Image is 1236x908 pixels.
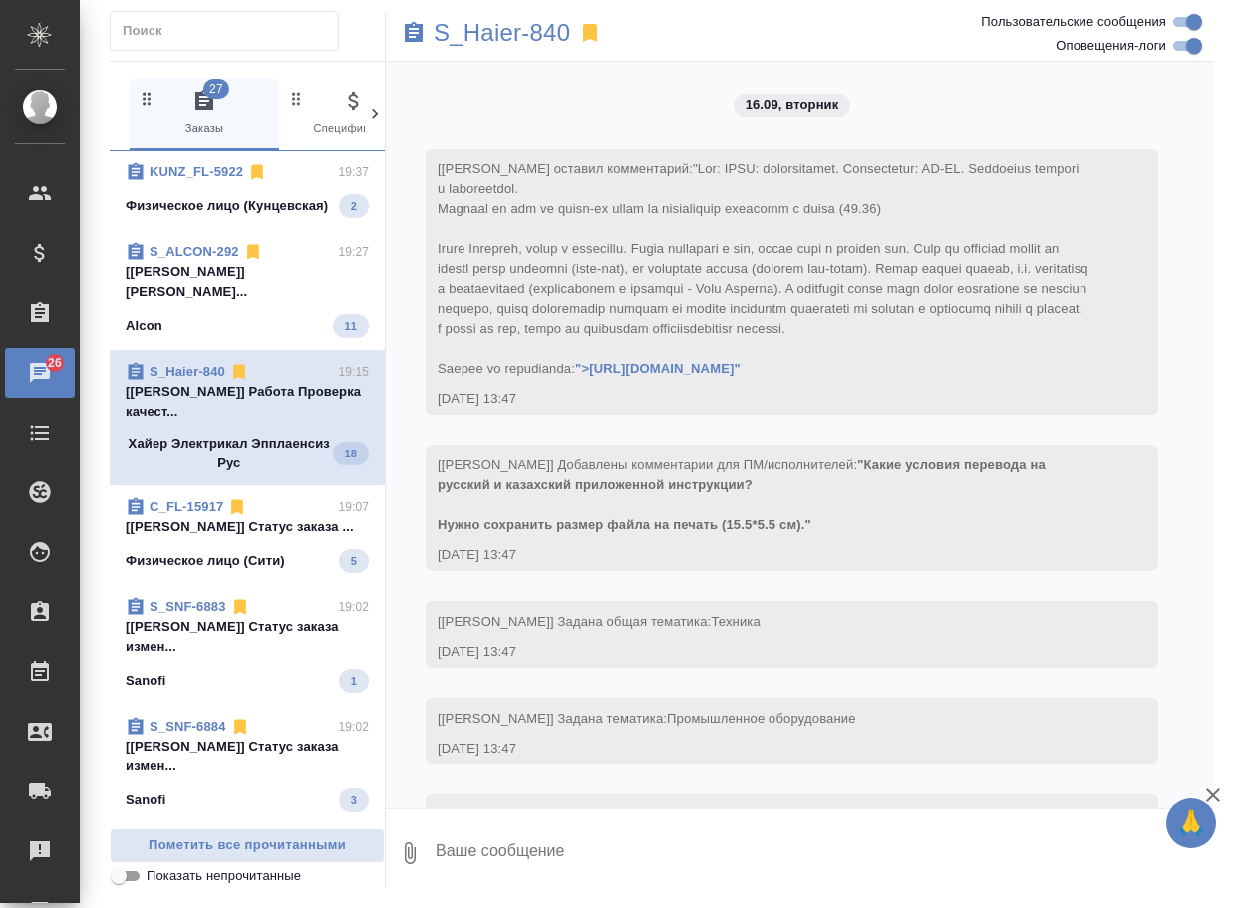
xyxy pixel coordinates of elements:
[338,242,369,262] p: 19:27
[5,348,75,398] a: 26
[230,597,250,617] svg: Отписаться
[138,89,271,138] span: Заказы
[287,89,306,108] svg: Зажми и перетащи, чтобы поменять порядок вкладок
[711,614,761,629] span: Техника
[126,517,369,537] p: [[PERSON_NAME]] Статус заказа ...
[110,350,385,485] div: S_Haier-84019:15[[PERSON_NAME]] Работа Проверка качест...Хайер Электрикал Эпплаенсиз Рус18
[333,316,369,336] span: 11
[138,89,156,108] svg: Зажми и перетащи, чтобы поменять порядок вкладок
[126,382,369,422] p: [[PERSON_NAME]] Работа Проверка качест...
[110,230,385,350] div: S_ALCON-29219:27[[PERSON_NAME]] [PERSON_NAME]...Alcon11
[434,23,570,43] a: S_Haier-840
[150,599,226,614] a: S_SNF-6883
[243,242,263,262] svg: Отписаться
[1166,798,1216,848] button: 🙏
[150,164,243,179] a: KUNZ_FL-5922
[338,497,369,517] p: 19:07
[150,499,223,514] a: C_FL-15917
[110,828,385,863] button: Пометить все прочитанными
[126,790,166,810] p: Sanofi
[438,545,1088,565] div: [DATE] 13:47
[126,617,369,657] p: [[PERSON_NAME]] Статус заказа измен...
[338,597,369,617] p: 19:02
[339,551,369,571] span: 5
[150,244,239,259] a: S_ALCON-292
[150,719,226,734] a: S_SNF-6884
[438,161,1092,376] span: [[PERSON_NAME] оставил комментарий:
[338,162,369,182] p: 19:37
[36,353,74,373] span: 26
[338,362,369,382] p: 19:15
[438,807,744,822] span: [[PERSON_NAME]] Статус заказа изменен на
[718,807,744,822] span: "ТЗ"
[575,361,741,376] a: ">[URL][DOMAIN_NAME]"
[230,717,250,737] svg: Отписаться
[110,151,385,230] div: KUNZ_FL-592219:37Физическое лицо (Кунцевская)2
[110,585,385,705] div: S_SNF-688319:02[[PERSON_NAME]] Статус заказа измен...Sanofi1
[339,790,369,810] span: 3
[126,262,369,302] p: [[PERSON_NAME]] [PERSON_NAME]...
[438,642,1088,662] div: [DATE] 13:47
[247,162,267,182] svg: Отписаться
[126,434,333,473] p: Хайер Электрикал Эпплаенсиз Рус
[438,739,1088,758] div: [DATE] 13:47
[227,497,247,517] svg: Отписаться
[338,717,369,737] p: 19:02
[123,17,338,45] input: Поиск
[126,316,162,336] p: Alcon
[981,12,1166,32] span: Пользовательские сообщения
[110,705,385,824] div: S_SNF-688419:02[[PERSON_NAME]] Статус заказа измен...Sanofi3
[203,79,229,99] span: 27
[126,196,328,216] p: Физическое лицо (Кунцевская)
[438,161,1092,376] span: "Lor: IPSU: dolorsitamet. Consectetur: AD-EL. Seddoeius tempori u laboreetdol. Magnaal en adm ve ...
[110,485,385,585] div: C_FL-1591719:07[[PERSON_NAME]] Статус заказа ...Физическое лицо (Сити)5
[126,551,285,571] p: Физическое лицо (Сити)
[126,671,166,691] p: Sanofi
[339,671,369,691] span: 1
[1056,36,1166,56] span: Оповещения-логи
[1174,802,1208,844] span: 🙏
[438,614,761,629] span: [[PERSON_NAME]] Задана общая тематика:
[667,711,856,726] span: Промышленное оборудование
[333,444,369,463] span: 18
[121,834,374,857] span: Пометить все прочитанными
[339,196,369,216] span: 2
[147,866,301,886] span: Показать непрочитанные
[438,711,856,726] span: [[PERSON_NAME]] Задана тематика:
[150,364,225,379] a: S_Haier-840
[438,389,1088,409] div: [DATE] 13:47
[287,89,421,138] span: Спецификации
[126,737,369,776] p: [[PERSON_NAME]] Статус заказа измен...
[229,362,249,382] svg: Отписаться
[746,95,839,115] p: 16.09, вторник
[438,457,1050,532] span: [[PERSON_NAME]] Добавлены комментарии для ПМ/исполнителей:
